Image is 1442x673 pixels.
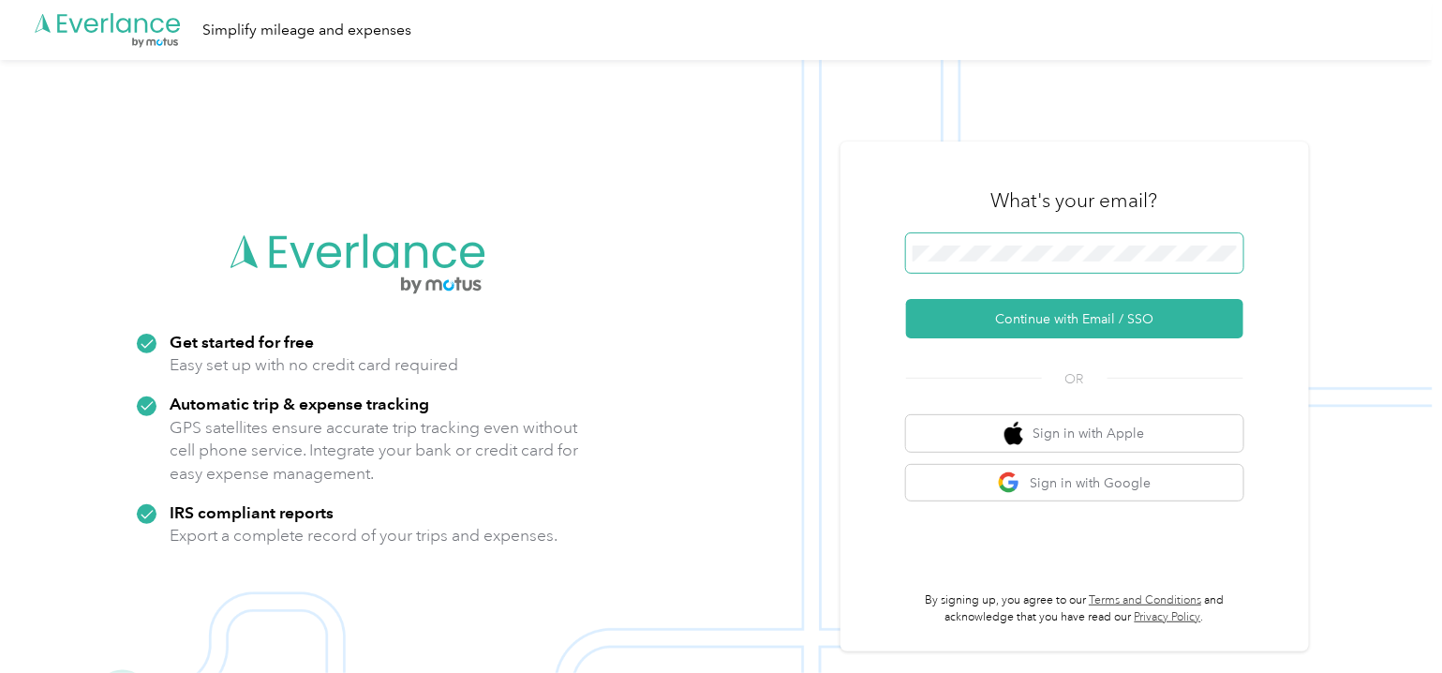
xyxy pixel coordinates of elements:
[170,416,579,486] p: GPS satellites ensure accurate trip tracking even without cell phone service. Integrate your bank...
[170,332,314,351] strong: Get started for free
[906,415,1243,452] button: apple logoSign in with Apple
[170,394,429,413] strong: Automatic trip & expense tracking
[991,187,1158,214] h3: What's your email?
[1089,593,1201,607] a: Terms and Conditions
[1004,422,1023,445] img: apple logo
[998,471,1021,495] img: google logo
[906,465,1243,501] button: google logoSign in with Google
[170,524,557,547] p: Export a complete record of your trips and expenses.
[202,19,411,42] div: Simplify mileage and expenses
[1135,610,1201,624] a: Privacy Policy
[906,592,1243,625] p: By signing up, you agree to our and acknowledge that you have read our .
[1042,369,1108,389] span: OR
[906,299,1243,338] button: Continue with Email / SSO
[170,353,458,377] p: Easy set up with no credit card required
[170,502,334,522] strong: IRS compliant reports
